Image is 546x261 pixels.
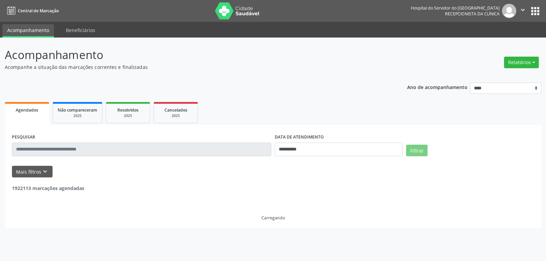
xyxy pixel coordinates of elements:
[41,168,49,175] i: keyboard_arrow_down
[117,107,139,113] span: Resolvidos
[111,113,145,118] div: 2025
[58,113,97,118] div: 2025
[261,215,285,221] div: Carregando
[445,11,500,17] span: Recepcionista da clínica
[407,83,468,91] p: Ano de acompanhamento
[519,6,527,14] i: 
[16,107,38,113] span: Agendados
[12,166,53,178] button: Mais filtroskeyboard_arrow_down
[406,145,428,156] button: Filtrar
[164,107,187,113] span: Cancelados
[275,132,324,143] label: DATA DE ATENDIMENTO
[504,57,539,68] button: Relatórios
[5,46,380,63] p: Acompanhamento
[58,107,97,113] span: Não compareceram
[61,24,100,36] a: Beneficiários
[5,63,380,71] p: Acompanhe a situação das marcações correntes e finalizadas
[5,5,59,16] a: Central de Marcação
[502,4,516,18] img: img
[18,8,59,14] span: Central de Marcação
[411,5,500,11] div: Hospital do Servidor do [GEOGRAPHIC_DATA]
[159,113,193,118] div: 2025
[12,185,84,191] strong: 1922113 marcações agendadas
[516,4,529,18] button: 
[529,5,541,17] button: apps
[2,24,54,38] a: Acompanhamento
[12,132,35,143] label: PESQUISAR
